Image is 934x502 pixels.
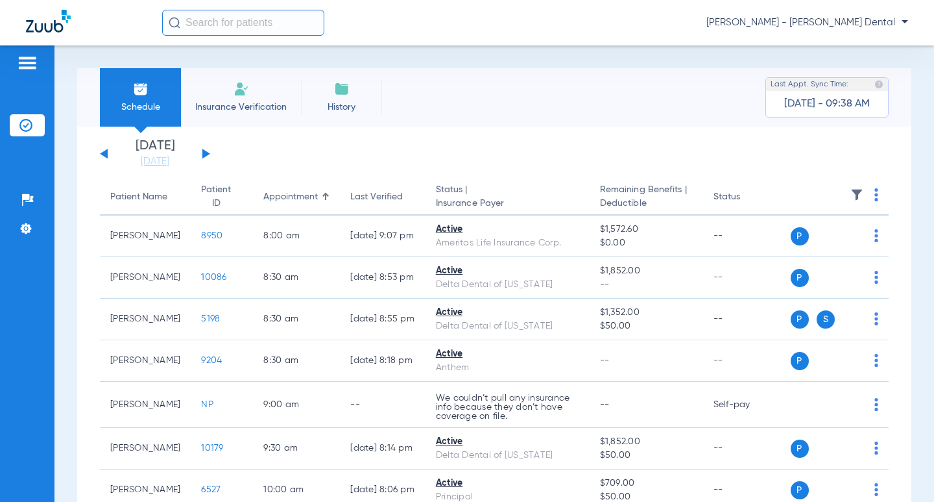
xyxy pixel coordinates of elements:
span: Last Appt. Sync Time: [771,78,848,91]
span: P [791,481,809,499]
img: group-dot-blue.svg [874,271,878,284]
img: Manual Insurance Verification [233,81,249,97]
td: -- [703,216,791,257]
div: Anthem [436,361,579,375]
span: $1,572.60 [600,223,693,236]
span: 5198 [201,314,220,323]
span: P [791,269,809,287]
span: 10086 [201,273,226,282]
td: -- [703,299,791,340]
img: group-dot-blue.svg [874,229,878,242]
img: Schedule [133,81,149,97]
span: -- [600,356,610,365]
span: History [311,101,372,114]
td: [PERSON_NAME] [100,257,191,299]
span: Insurance Payer [436,197,579,210]
td: -- [340,382,425,428]
td: -- [703,340,791,382]
span: Deductible [600,197,693,210]
td: -- [703,428,791,470]
td: [DATE] 8:14 PM [340,428,425,470]
td: 9:00 AM [253,382,340,428]
span: $1,852.00 [600,435,693,449]
div: Last Verified [350,190,415,204]
span: [PERSON_NAME] - [PERSON_NAME] Dental [706,16,908,29]
div: Last Verified [350,190,403,204]
td: [PERSON_NAME] [100,428,191,470]
td: [DATE] 9:07 PM [340,216,425,257]
div: Appointment [263,190,329,204]
span: $1,352.00 [600,306,693,320]
span: P [791,310,809,329]
span: 8950 [201,231,222,240]
img: hamburger-icon [17,55,38,71]
div: Patient Name [110,190,167,204]
img: History [334,81,350,97]
p: We couldn’t pull any insurance info because they don’t have coverage on file. [436,394,579,421]
span: 6527 [201,485,221,494]
td: -- [703,257,791,299]
img: group-dot-blue.svg [874,312,878,325]
img: last sync help info [874,80,883,89]
li: [DATE] [116,140,194,168]
span: $0.00 [600,236,693,250]
div: Delta Dental of [US_STATE] [436,278,579,292]
span: $709.00 [600,477,693,490]
img: Search Icon [169,17,180,29]
img: Zuub Logo [26,10,71,32]
div: Ameritas Life Insurance Corp. [436,236,579,250]
div: Delta Dental of [US_STATE] [436,320,579,333]
td: 8:30 AM [253,257,340,299]
div: Active [436,477,579,490]
iframe: Chat Widget [869,440,934,502]
span: Schedule [110,101,171,114]
div: Patient ID [201,183,243,210]
img: group-dot-blue.svg [874,354,878,367]
span: $50.00 [600,320,693,333]
img: group-dot-blue.svg [874,188,878,201]
span: NP [201,400,213,409]
span: 9204 [201,356,222,365]
div: Active [436,306,579,320]
img: group-dot-blue.svg [874,398,878,411]
div: Patient Name [110,190,180,204]
span: P [791,227,809,245]
span: Insurance Verification [191,101,291,114]
div: Patient ID [201,183,231,210]
span: S [817,310,835,329]
td: [DATE] 8:53 PM [340,257,425,299]
span: [DATE] - 09:38 AM [784,97,870,110]
img: filter.svg [850,188,863,201]
span: 10179 [201,444,223,453]
td: [PERSON_NAME] [100,299,191,340]
td: 9:30 AM [253,428,340,470]
div: Appointment [263,190,318,204]
td: 8:30 AM [253,340,340,382]
th: Status [703,179,791,216]
td: [PERSON_NAME] [100,382,191,428]
td: 8:00 AM [253,216,340,257]
input: Search for patients [162,10,324,36]
td: 8:30 AM [253,299,340,340]
td: Self-pay [703,382,791,428]
div: Active [436,435,579,449]
a: [DATE] [116,155,194,168]
span: P [791,352,809,370]
span: P [791,440,809,458]
span: $1,852.00 [600,264,693,278]
th: Remaining Benefits | [590,179,703,216]
td: [DATE] 8:18 PM [340,340,425,382]
td: [PERSON_NAME] [100,340,191,382]
span: $50.00 [600,449,693,462]
th: Status | [425,179,590,216]
span: -- [600,278,693,292]
div: Active [436,223,579,236]
div: Active [436,347,579,361]
div: Delta Dental of [US_STATE] [436,449,579,462]
td: [PERSON_NAME] [100,216,191,257]
span: -- [600,400,610,409]
td: [DATE] 8:55 PM [340,299,425,340]
div: Active [436,264,579,278]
